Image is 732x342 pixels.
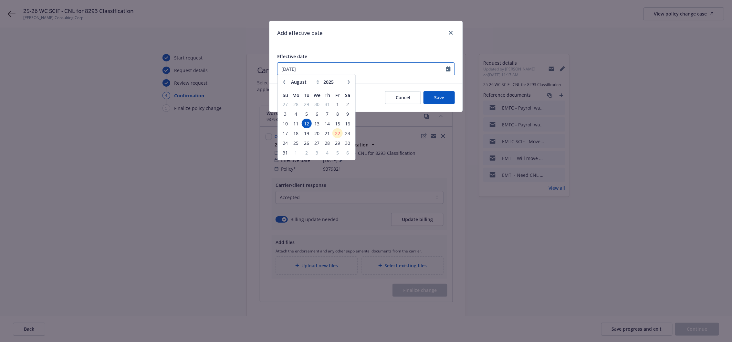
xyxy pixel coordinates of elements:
[323,120,332,128] span: 14
[343,129,352,137] span: 23
[322,138,332,148] td: 28
[283,92,288,98] span: Su
[312,99,322,109] td: 30
[434,94,444,101] span: Save
[281,149,290,157] span: 31
[396,94,410,101] span: Cancel
[332,128,342,138] td: 22
[290,138,301,148] td: 25
[446,66,451,71] svg: Calendar
[290,119,301,128] td: 11
[345,92,350,98] span: Sa
[314,92,320,98] span: We
[335,92,340,98] span: Fr
[333,110,342,118] span: 8
[312,120,322,128] span: 13
[277,53,307,59] span: Effective date
[302,110,311,118] span: 5
[293,92,300,98] span: Mo
[447,29,455,37] a: close
[332,99,342,109] td: 1
[302,119,312,128] td: 12
[323,129,332,137] span: 21
[323,100,332,108] span: 31
[291,100,301,108] span: 28
[281,120,290,128] span: 10
[343,149,352,157] span: 6
[312,148,322,157] td: 3
[333,149,342,157] span: 5
[302,148,312,157] td: 2
[312,110,322,118] span: 6
[304,92,309,98] span: Tu
[281,110,290,118] span: 3
[302,109,312,119] td: 5
[302,138,312,148] td: 26
[333,100,342,108] span: 1
[291,110,301,118] span: 4
[312,129,322,137] span: 20
[302,100,311,108] span: 29
[332,138,342,148] td: 29
[323,149,332,157] span: 4
[343,128,353,138] td: 23
[332,148,342,157] td: 5
[291,129,301,137] span: 18
[302,149,311,157] span: 2
[332,119,342,128] td: 15
[343,139,352,147] span: 30
[277,63,446,75] input: MM/DD/YYYY
[280,128,290,138] td: 17
[280,138,290,148] td: 24
[312,100,322,108] span: 30
[343,119,353,128] td: 16
[312,149,322,157] span: 3
[333,129,342,137] span: 22
[333,120,342,128] span: 15
[332,109,342,119] td: 8
[333,139,342,147] span: 29
[290,148,301,157] td: 1
[322,119,332,128] td: 14
[302,99,312,109] td: 29
[290,128,301,138] td: 18
[312,119,322,128] td: 13
[281,100,290,108] span: 27
[302,120,311,128] span: 12
[322,109,332,119] td: 7
[343,100,352,108] span: 2
[343,109,353,119] td: 9
[424,91,455,104] button: Save
[322,99,332,109] td: 31
[343,148,353,157] td: 6
[277,29,323,37] h1: Add effective date
[280,148,290,157] td: 31
[290,99,301,109] td: 28
[302,139,311,147] span: 26
[280,119,290,128] td: 10
[302,128,312,138] td: 19
[312,139,322,147] span: 27
[312,109,322,119] td: 6
[291,120,301,128] span: 11
[343,120,352,128] span: 16
[343,138,353,148] td: 30
[291,139,301,147] span: 25
[312,128,322,138] td: 20
[323,110,332,118] span: 7
[325,92,330,98] span: Th
[322,148,332,157] td: 4
[343,99,353,109] td: 2
[385,91,421,104] button: Cancel
[322,128,332,138] td: 21
[280,109,290,119] td: 3
[281,129,290,137] span: 17
[323,139,332,147] span: 28
[280,99,290,109] td: 27
[343,110,352,118] span: 9
[312,138,322,148] td: 27
[291,149,301,157] span: 1
[302,129,311,137] span: 19
[281,139,290,147] span: 24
